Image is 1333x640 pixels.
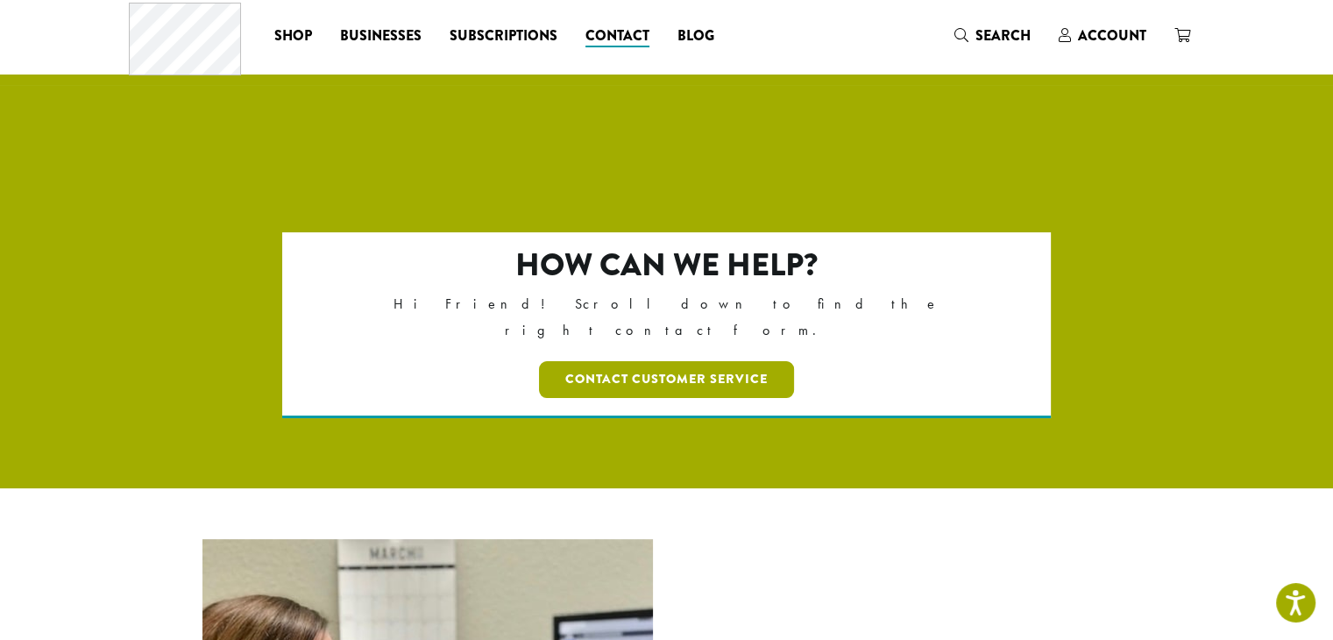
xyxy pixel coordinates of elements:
[358,291,975,344] p: Hi Friend! Scroll down to find the right contact form.
[539,361,794,398] a: Contact Customer Service
[450,25,557,47] span: Subscriptions
[274,25,312,47] span: Shop
[260,22,326,50] a: Shop
[340,25,422,47] span: Businesses
[1078,25,1146,46] span: Account
[358,246,975,284] h2: How can we help?
[677,25,714,47] span: Blog
[585,25,649,47] span: Contact
[940,21,1045,50] a: Search
[975,25,1031,46] span: Search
